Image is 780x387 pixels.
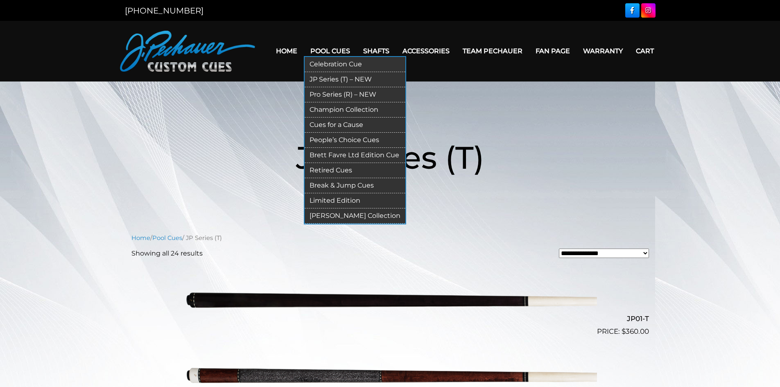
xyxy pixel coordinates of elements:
[131,233,649,242] nav: Breadcrumb
[131,234,150,242] a: Home
[296,138,484,177] span: JP Series (T)
[305,87,405,102] a: Pro Series (R) – NEW
[305,178,405,193] a: Break & Jump Cues
[131,311,649,326] h2: JP01-T
[131,265,649,337] a: JP01-T $360.00
[456,41,529,61] a: Team Pechauer
[529,41,577,61] a: Fan Page
[357,41,396,61] a: Shafts
[269,41,304,61] a: Home
[305,133,405,148] a: People’s Choice Cues
[629,41,660,61] a: Cart
[305,57,405,72] a: Celebration Cue
[305,102,405,118] a: Champion Collection
[305,208,405,224] a: [PERSON_NAME] Collection
[183,265,597,334] img: JP01-T
[305,148,405,163] a: Brett Favre Ltd Edition Cue
[396,41,456,61] a: Accessories
[120,31,255,72] img: Pechauer Custom Cues
[125,6,203,16] a: [PHONE_NUMBER]
[622,327,649,335] bdi: 360.00
[305,163,405,178] a: Retired Cues
[305,193,405,208] a: Limited Edition
[305,72,405,87] a: JP Series (T) – NEW
[131,249,203,258] p: Showing all 24 results
[305,118,405,133] a: Cues for a Cause
[304,41,357,61] a: Pool Cues
[559,249,649,258] select: Shop order
[622,327,626,335] span: $
[152,234,182,242] a: Pool Cues
[577,41,629,61] a: Warranty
